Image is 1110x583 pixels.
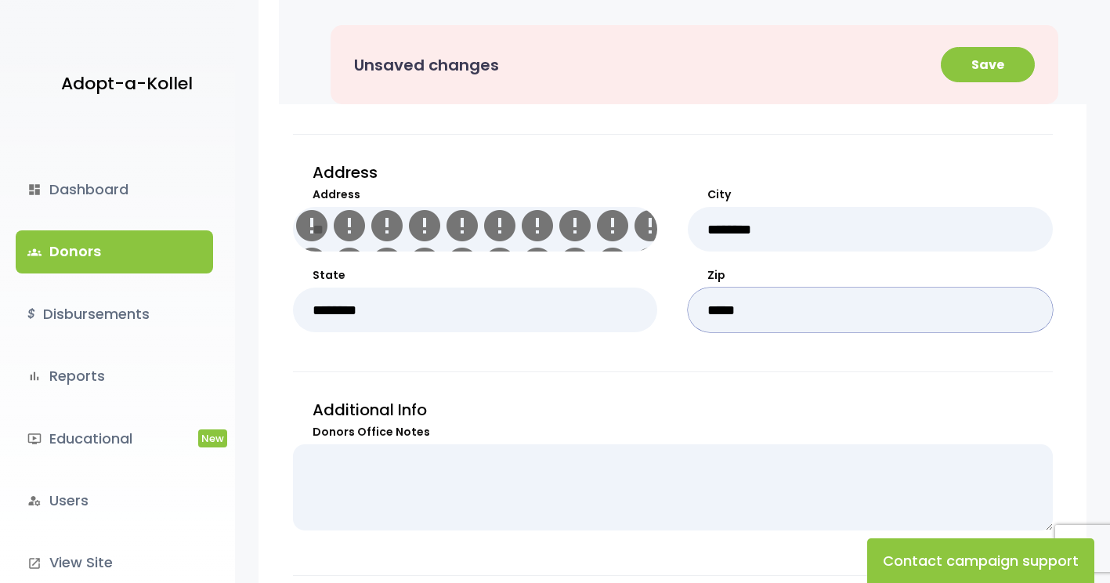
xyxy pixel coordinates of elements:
[27,494,42,508] i: manage_accounts
[941,47,1035,82] button: Save
[16,230,213,273] a: groupsDonors
[293,267,658,284] label: State
[27,432,42,446] i: ondemand_video
[293,396,1053,424] p: Additional Info
[16,355,213,397] a: bar_chartReports
[688,186,1053,203] label: City
[688,267,1053,284] label: Zip
[16,293,213,335] a: $Disbursements
[293,186,658,203] label: Address
[27,369,42,383] i: bar_chart
[867,538,1094,583] button: Contact campaign support
[27,556,42,570] i: launch
[61,68,193,100] p: Adopt-a-Kollel
[16,480,213,522] a: manage_accountsUsers
[354,51,499,79] p: Unsaved changes
[16,168,213,211] a: dashboardDashboard
[27,183,42,197] i: dashboard
[53,45,193,121] a: Adopt-a-Kollel
[16,418,213,460] a: ondemand_videoEducationalNew
[198,429,227,447] span: New
[293,424,1053,440] label: Donors Office Notes
[27,245,42,259] span: groups
[293,158,1053,186] p: Address
[27,303,35,326] i: $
